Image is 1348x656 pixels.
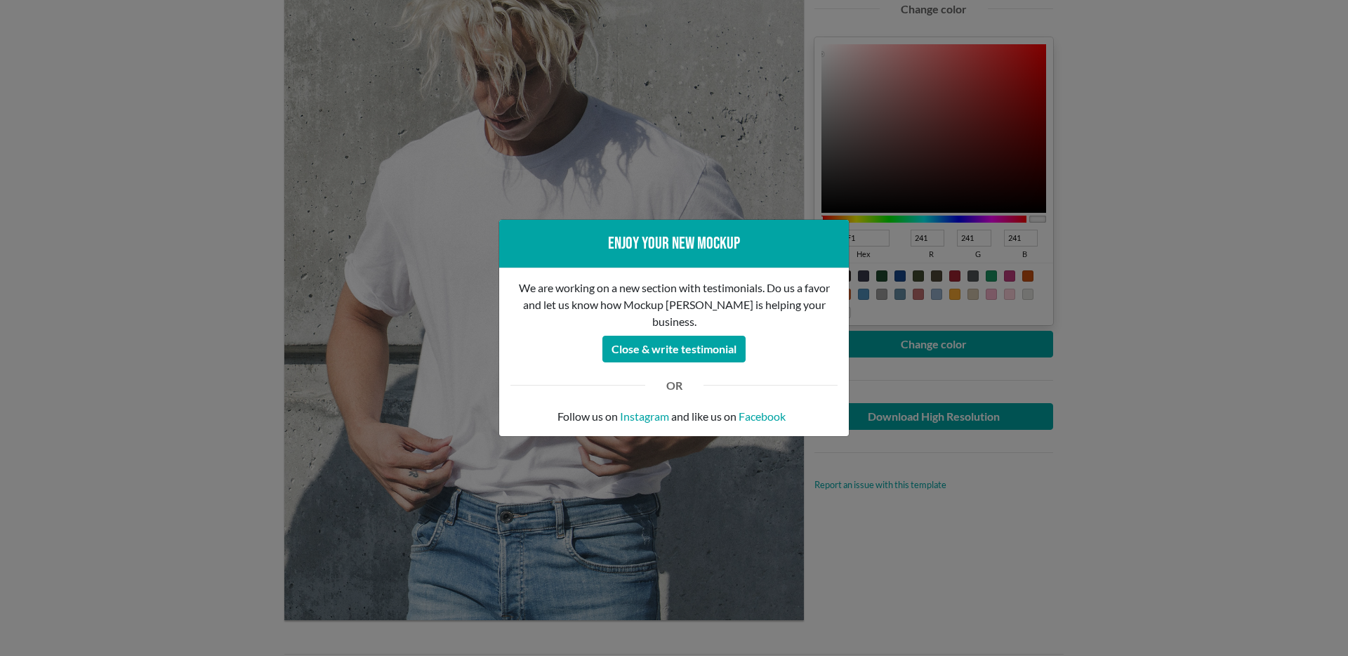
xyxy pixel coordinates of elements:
p: We are working on a new section with testimonials. Do us a favor and let us know how Mockup [PERS... [510,280,838,330]
a: Close & write testimonial [602,338,746,351]
a: Instagram [620,408,669,425]
button: Close & write testimonial [602,336,746,362]
div: OR [656,377,693,394]
div: Enjoy your new mockup [510,231,838,256]
a: Facebook [739,408,786,425]
p: Follow us on and like us on [510,408,838,425]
